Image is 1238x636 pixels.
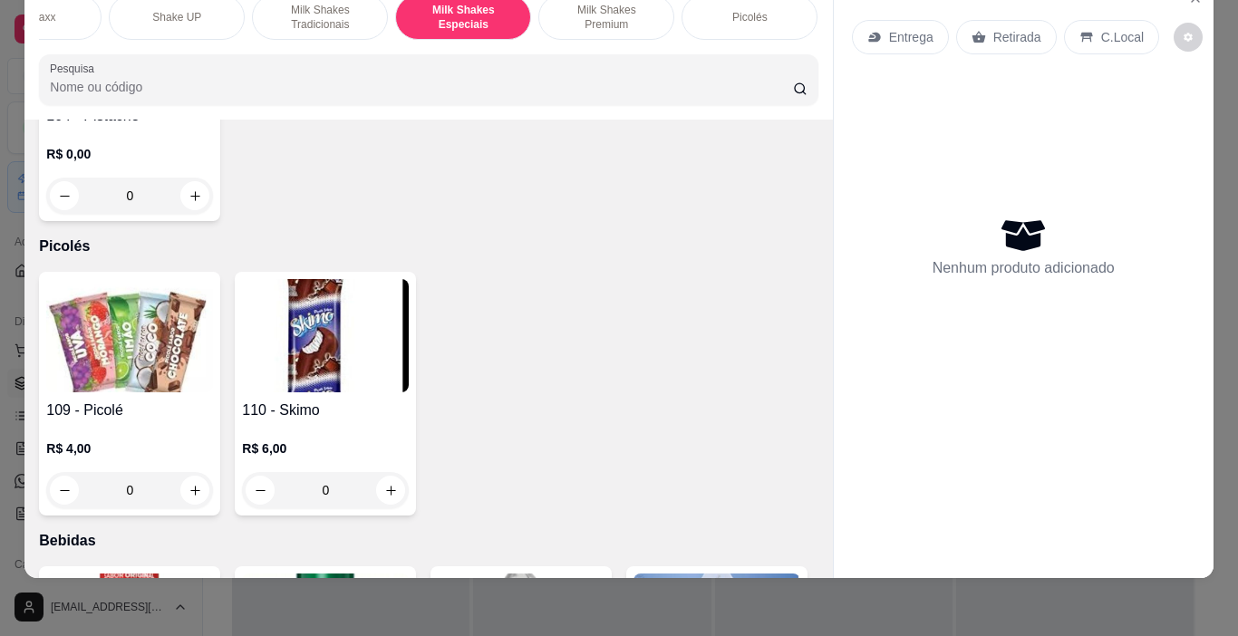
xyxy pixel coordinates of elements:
[46,279,213,392] img: product-image
[46,145,213,163] p: R$ 0,00
[46,439,213,458] p: R$ 4,00
[242,439,409,458] p: R$ 6,00
[411,3,516,32] p: Milk Shakes Especiais
[39,530,817,552] p: Bebidas
[242,279,409,392] img: product-image
[50,78,793,96] input: Pesquisa
[180,476,209,505] button: increase-product-quantity
[152,10,201,24] p: Shake UP
[732,10,768,24] p: Picolés
[246,476,275,505] button: decrease-product-quantity
[39,236,817,257] p: Picolés
[50,476,79,505] button: decrease-product-quantity
[267,3,372,32] p: Milk Shakes Tradicionais
[933,257,1115,279] p: Nenhum produto adicionado
[1101,28,1144,46] p: C.Local
[242,400,409,421] h4: 110 - Skimo
[50,61,101,76] label: Pesquisa
[993,28,1041,46] p: Retirada
[46,400,213,421] h4: 109 - Picolé
[376,476,405,505] button: increase-product-quantity
[554,3,659,32] p: Milk Shakes Premium
[889,28,933,46] p: Entrega
[1174,23,1203,52] button: decrease-product-quantity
